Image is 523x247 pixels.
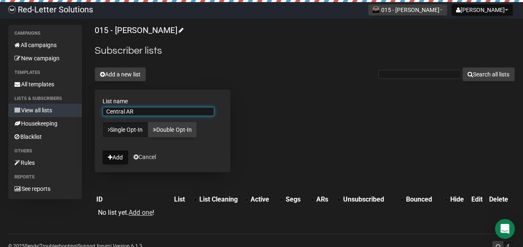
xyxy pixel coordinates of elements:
[96,195,170,204] div: ID
[404,194,449,205] th: Bounced: No sort applied, activate to apply an ascending sort
[8,182,82,195] a: See reports
[406,195,440,204] div: Bounced
[449,194,469,205] th: Hide: No sort applied, sorting is disabled
[8,104,82,117] a: View all lists
[489,195,513,204] div: Delete
[487,194,515,205] th: Delete: No sort applied, sorting is disabled
[8,156,82,169] a: Rules
[373,6,379,13] img: 131.jpg
[8,130,82,143] a: Blacklist
[129,209,153,216] a: Add one
[8,68,82,78] li: Templates
[95,67,146,81] button: Add a new list
[134,154,156,160] a: Cancel
[462,67,515,81] button: Search all lists
[8,146,82,156] li: Others
[8,28,82,38] li: Campaigns
[316,195,333,204] div: ARs
[103,97,222,105] label: List name
[471,195,485,204] div: Edit
[174,195,190,204] div: List
[469,194,487,205] th: Edit: No sort applied, sorting is disabled
[8,6,16,13] img: 983279c4004ba0864fc8a668c650e103
[451,4,513,16] button: [PERSON_NAME]
[368,4,447,16] button: 015 - [PERSON_NAME]
[199,195,241,204] div: List Cleaning
[343,195,396,204] div: Unsubscribed
[315,194,342,205] th: ARs: No sort applied, activate to apply an ascending sort
[95,194,172,205] th: ID: No sort applied, sorting is disabled
[8,172,82,182] li: Reports
[251,195,276,204] div: Active
[284,194,315,205] th: Segs: No sort applied, activate to apply an ascending sort
[342,194,404,205] th: Unsubscribed: No sort applied, activate to apply an ascending sort
[103,150,128,164] button: Add
[8,38,82,52] a: All campaigns
[172,194,198,205] th: List: No sort applied, activate to apply an ascending sort
[8,94,82,104] li: Lists & subscribers
[450,195,468,204] div: Hide
[198,194,249,205] th: List Cleaning: No sort applied, activate to apply an ascending sort
[286,195,306,204] div: Segs
[103,107,214,116] input: The name of your new list
[8,78,82,91] a: All templates
[249,194,284,205] th: Active: No sort applied, activate to apply an ascending sort
[95,205,172,220] td: No list yet. !
[95,25,182,35] a: 015 - [PERSON_NAME]
[8,52,82,65] a: New campaign
[148,122,197,138] a: Double Opt-In
[103,122,148,138] a: Single Opt-In
[495,219,515,239] div: Open Intercom Messenger
[95,43,515,58] h2: Subscriber lists
[8,117,82,130] a: Housekeeping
